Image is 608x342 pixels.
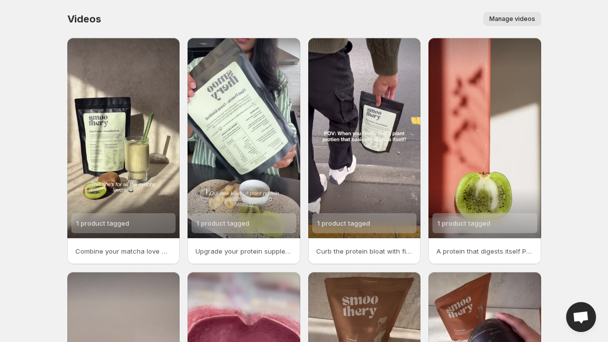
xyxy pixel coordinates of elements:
span: Manage videos [489,15,535,23]
span: 1 product tagged [317,219,370,227]
p: Curb the protein bloat with first of its kind gut-smart protein supplement powered by Actinidin [... [316,246,413,256]
a: Open chat [566,302,596,332]
p: Combine your matcha love with our gut-smart protein and have a fabulous weekend Plant protein the... [75,246,172,256]
span: Videos [67,13,101,25]
p: Upgrade your protein supplement [DATE] with something youd never expect Not the kind wrapped in f... [196,246,292,256]
span: 1 product tagged [197,219,249,227]
p: A protein that digests itself Powered by Freeze-dried NZ Green Kiwifruit Launching [DATE] 138 [436,246,533,256]
button: Manage videos [483,12,541,26]
span: 1 product tagged [437,219,490,227]
span: 1 product tagged [76,219,129,227]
